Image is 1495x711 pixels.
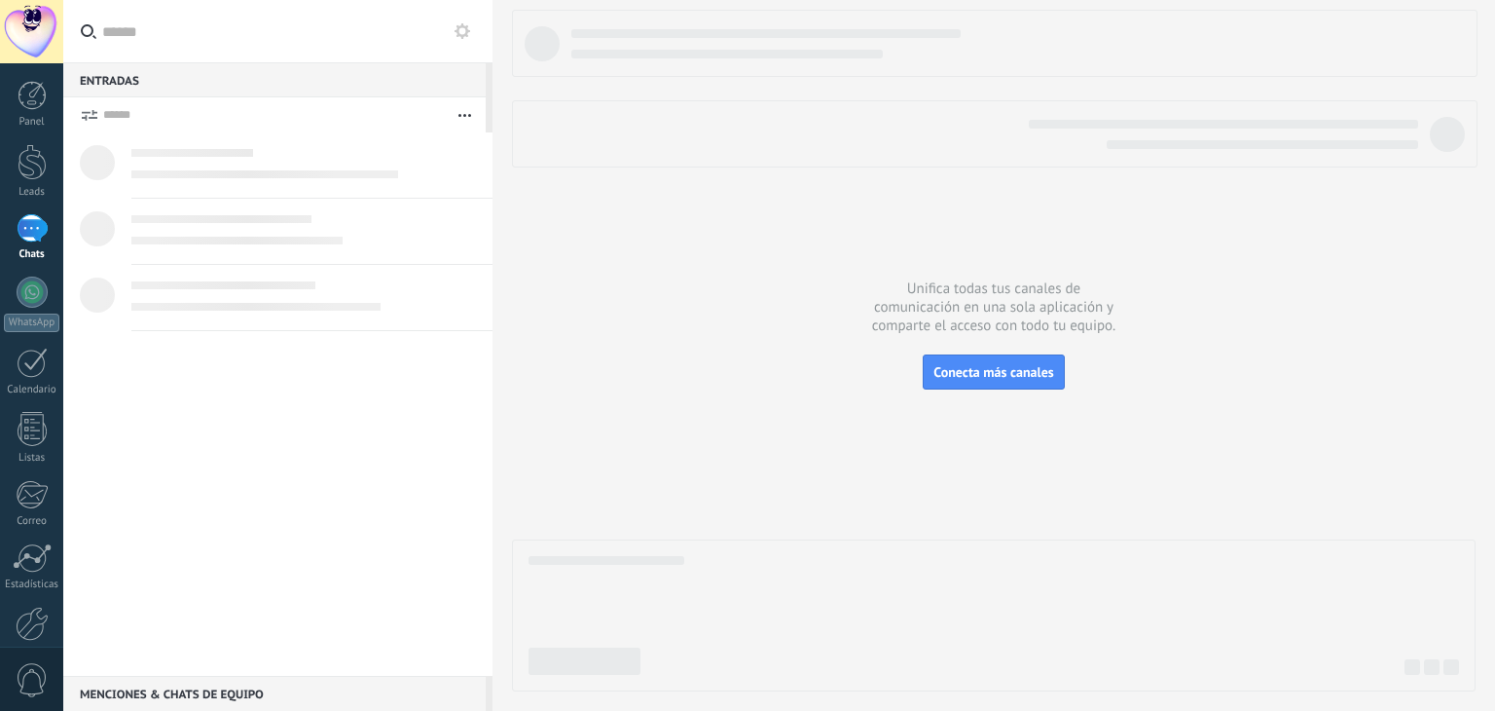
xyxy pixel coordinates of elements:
div: Entradas [63,62,486,97]
div: Calendario [4,384,60,396]
div: Panel [4,116,60,129]
div: Correo [4,515,60,528]
span: Conecta más canales [933,363,1053,381]
div: WhatsApp [4,314,59,332]
div: Leads [4,186,60,199]
div: Menciones & Chats de equipo [63,676,486,711]
div: Chats [4,248,60,261]
button: Conecta más canales [923,355,1064,390]
div: Estadísticas [4,579,60,591]
div: Listas [4,452,60,465]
